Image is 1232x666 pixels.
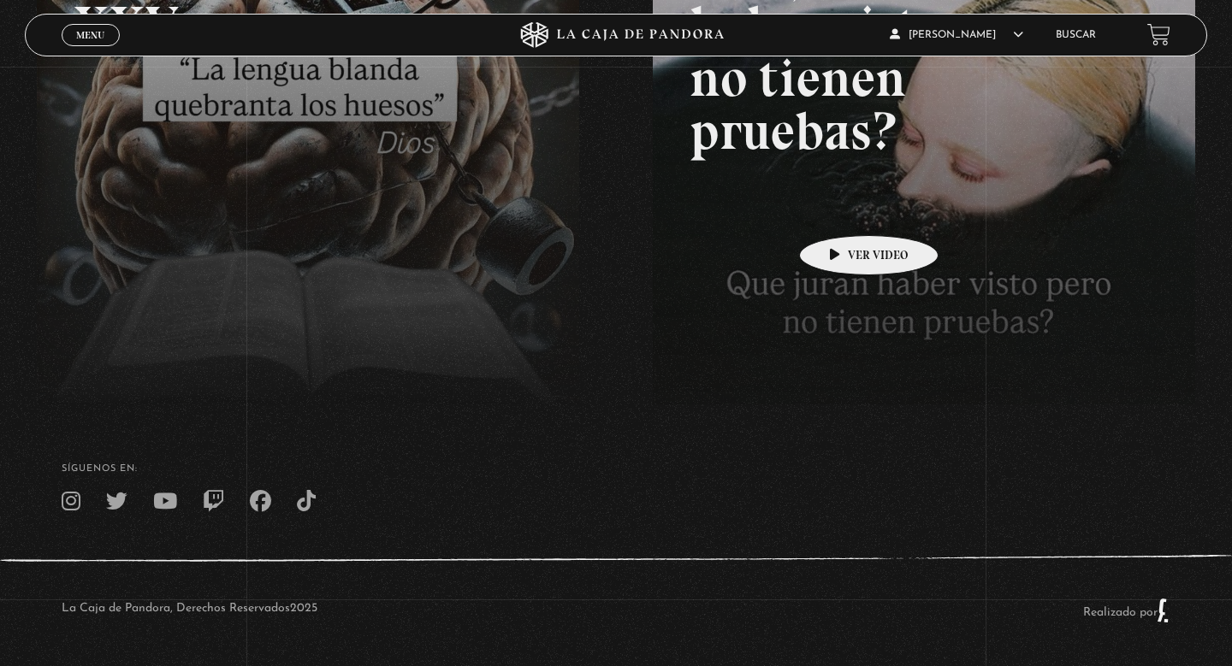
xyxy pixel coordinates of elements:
span: Menu [76,30,104,40]
p: La Caja de Pandora, Derechos Reservados 2025 [62,598,317,623]
a: View your shopping cart [1147,23,1170,46]
a: Realizado por [1083,606,1170,619]
span: Cerrar [71,44,111,56]
span: [PERSON_NAME] [890,30,1023,40]
a: Buscar [1056,30,1096,40]
h4: SÍguenos en: [62,464,1170,474]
